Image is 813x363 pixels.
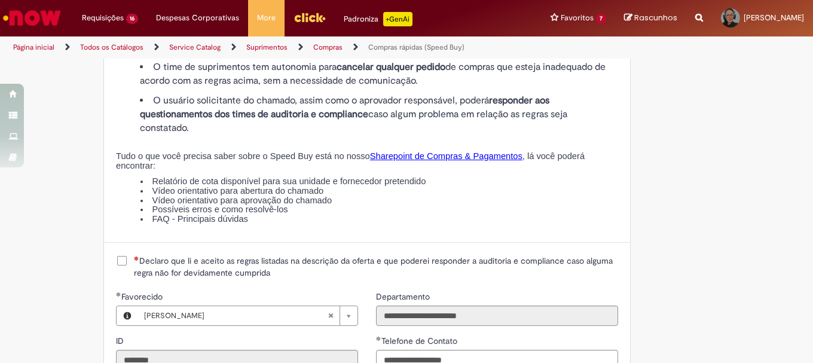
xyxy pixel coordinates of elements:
[169,42,221,52] a: Service Catalog
[257,12,276,24] span: More
[80,42,143,52] a: Todos os Catálogos
[13,42,54,52] a: Página inicial
[140,187,618,196] li: Vídeo orientativo para abertura do chamado
[134,255,618,279] span: Declaro que li e aceito as regras listadas na descrição da oferta e que poderei responder a audit...
[744,13,804,23] span: [PERSON_NAME]
[381,335,460,346] span: Telefone de Contato
[121,291,165,302] span: Necessários - Favorecido
[140,196,618,206] li: Vídeo orientativo para aprovação do chamado
[370,151,522,161] a: Sharepoint de Compras & Pagamentos
[337,61,445,73] strong: cancelar qualquer pedido
[9,36,533,59] ul: Trilhas de página
[140,205,618,215] li: Possíveis erros e como resolvê-los
[1,6,63,30] img: ServiceNow
[561,12,594,24] span: Favoritos
[82,12,124,24] span: Requisições
[140,94,549,120] strong: responder aos questionamentos dos times de auditoria e compliance
[294,8,326,26] img: click_logo_yellow_360x200.png
[376,336,381,341] span: Obrigatório Preenchido
[376,291,432,302] span: Somente leitura - Departamento
[634,12,677,23] span: Rascunhos
[246,42,288,52] a: Suprimentos
[156,12,239,24] span: Despesas Corporativas
[117,306,138,325] button: Favorecido, Visualizar este registro Jessica Rodrigues Santos
[376,291,432,303] label: Somente leitura - Departamento
[376,306,618,326] input: Departamento
[344,12,412,26] div: Padroniza
[624,13,677,24] a: Rascunhos
[116,152,618,170] p: Tudo o que você precisa saber sobre o Speed Buy está no nosso , lá você poderá encontrar:
[138,306,357,325] a: [PERSON_NAME]Limpar campo Favorecido
[140,177,618,187] li: Relatório de cota disponível para sua unidade e fornecedor pretendido
[596,14,606,24] span: 7
[368,42,464,52] a: Compras rápidas (Speed Buy)
[322,306,340,325] abbr: Limpar campo Favorecido
[383,12,412,26] p: +GenAi
[144,306,328,325] span: [PERSON_NAME]
[116,335,126,347] label: Somente leitura - ID
[126,14,138,24] span: 16
[116,335,126,346] span: Somente leitura - ID
[140,215,618,224] li: FAQ - Principais dúvidas
[140,94,618,135] li: O usuário solicitante do chamado, assim como o aprovador responsável, poderá caso algum problema ...
[140,60,618,88] li: O time de suprimentos tem autonomia para de compras que esteja inadequado de acordo com as regras...
[313,42,343,52] a: Compras
[134,256,139,261] span: Necessários
[116,292,121,297] span: Obrigatório Preenchido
